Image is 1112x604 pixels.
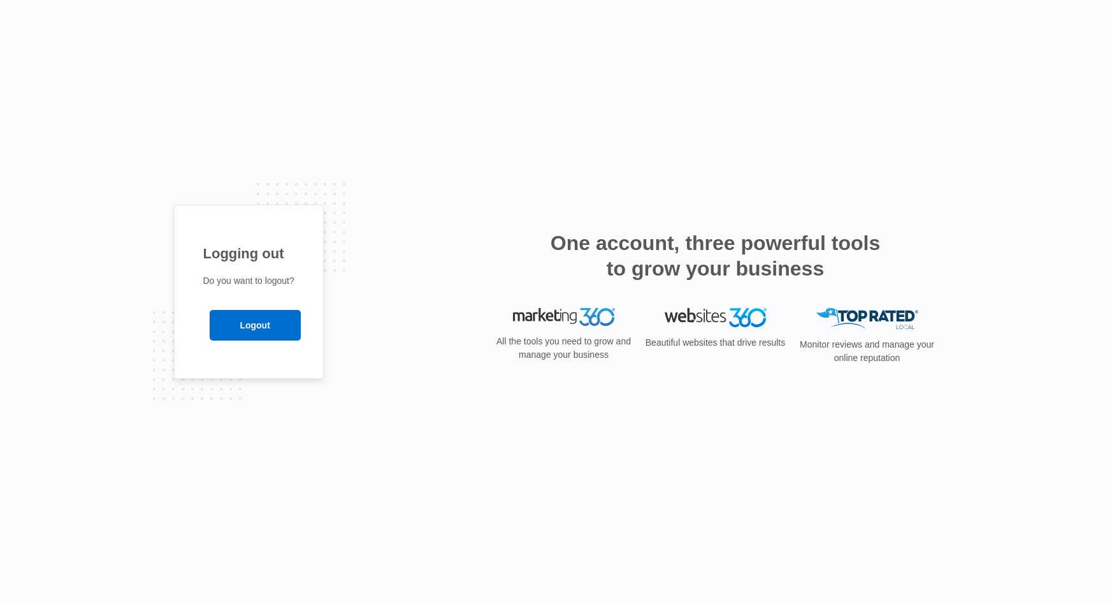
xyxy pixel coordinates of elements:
p: Beautiful websites that drive results [644,336,787,350]
p: Do you want to logout? [203,274,294,288]
input: Logout [210,310,301,341]
img: Top Rated Local [816,308,918,329]
p: All the tools you need to grow and manage your business [493,335,635,362]
h1: Logging out [203,243,294,264]
img: Marketing 360 [513,308,615,326]
h2: One account, three powerful tools to grow your business [547,230,885,281]
p: Monitor reviews and manage your online reputation [796,338,939,365]
img: Websites 360 [665,308,767,327]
